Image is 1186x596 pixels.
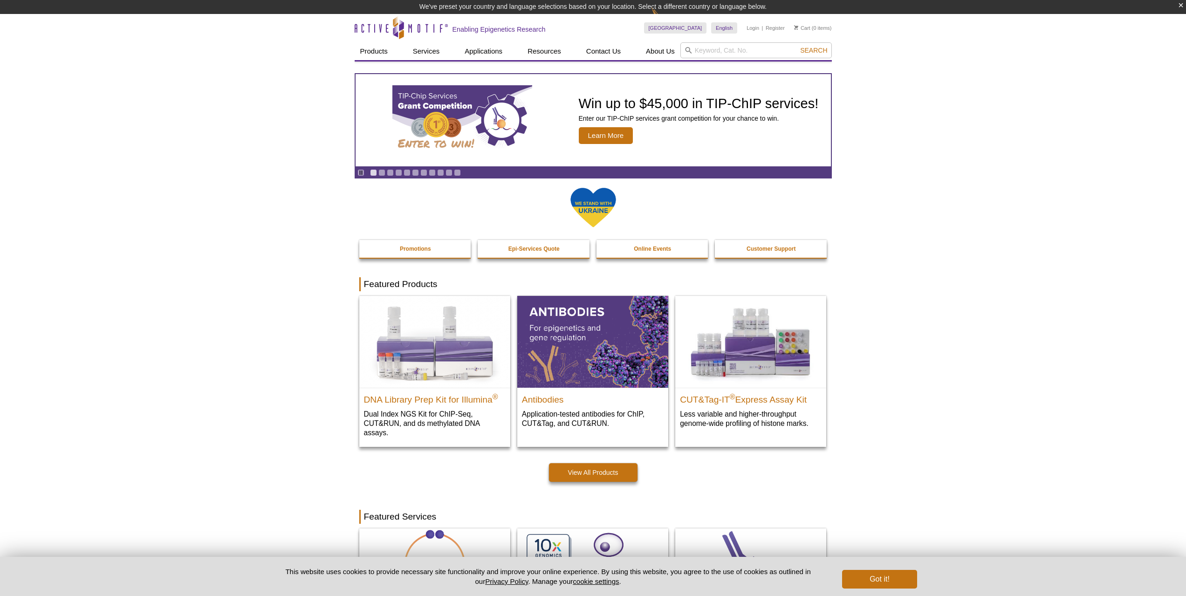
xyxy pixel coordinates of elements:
img: CUT&Tag-IT® Express Assay Kit [675,296,826,387]
a: Go to slide 4 [395,169,402,176]
span: Search [800,47,827,54]
p: Application-tested antibodies for ChIP, CUT&Tag, and CUT&RUN. [522,409,664,428]
a: Online Events [596,240,709,258]
a: Contact Us [581,42,626,60]
li: (0 items) [794,22,832,34]
img: Your Cart [794,25,798,30]
a: Privacy Policy [485,577,528,585]
a: Go to slide 8 [429,169,436,176]
sup: ® [493,392,498,400]
p: Enter our TIP-ChIP services grant competition for your chance to win. [579,114,819,123]
strong: Customer Support [747,246,795,252]
h2: Enabling Epigenetics Research [452,25,546,34]
h2: Featured Services [359,510,827,524]
p: Dual Index NGS Kit for ChIP-Seq, CUT&RUN, and ds methylated DNA assays. [364,409,506,438]
h2: CUT&Tag-IT Express Assay Kit [680,390,822,404]
a: Login [747,25,759,31]
a: TIP-ChIP Services Grant Competition Win up to $45,000 in TIP-ChIP services! Enter our TIP-ChIP se... [356,74,831,166]
a: Resources [522,42,567,60]
a: Go to slide 9 [437,169,444,176]
a: Go to slide 1 [370,169,377,176]
a: CUT&Tag-IT® Express Assay Kit CUT&Tag-IT®Express Assay Kit Less variable and higher-throughput ge... [675,296,826,437]
a: Customer Support [715,240,828,258]
img: All Antibodies [517,296,668,387]
p: This website uses cookies to provide necessary site functionality and improve your online experie... [269,567,827,586]
a: Applications [459,42,508,60]
a: English [711,22,737,34]
strong: Online Events [634,246,671,252]
a: Go to slide 6 [412,169,419,176]
input: Keyword, Cat. No. [680,42,832,58]
h2: DNA Library Prep Kit for Illumina [364,390,506,404]
a: Go to slide 7 [420,169,427,176]
img: TIP-ChIP Services Grant Competition [392,85,532,155]
a: Go to slide 2 [378,169,385,176]
a: Go to slide 11 [454,169,461,176]
p: Less variable and higher-throughput genome-wide profiling of histone marks​. [680,409,822,428]
strong: Promotions [400,246,431,252]
a: View All Products [549,463,638,482]
span: Learn More [579,127,633,144]
li: | [762,22,763,34]
a: Go to slide 5 [404,169,411,176]
a: Register [766,25,785,31]
img: Change Here [651,7,676,29]
button: Got it! [842,570,917,589]
a: Go to slide 10 [446,169,452,176]
a: DNA Library Prep Kit for Illumina DNA Library Prep Kit for Illumina® Dual Index NGS Kit for ChIP-... [359,296,510,446]
h2: Win up to $45,000 in TIP-ChIP services! [579,96,819,110]
strong: Epi-Services Quote [508,246,560,252]
a: Toggle autoplay [357,169,364,176]
h2: Featured Products [359,277,827,291]
button: Search [797,46,830,55]
a: All Antibodies Antibodies Application-tested antibodies for ChIP, CUT&Tag, and CUT&RUN. [517,296,668,437]
article: TIP-ChIP Services Grant Competition [356,74,831,166]
img: We Stand With Ukraine [570,187,617,228]
h2: Antibodies [522,390,664,404]
a: [GEOGRAPHIC_DATA] [644,22,707,34]
img: DNA Library Prep Kit for Illumina [359,296,510,387]
a: Epi-Services Quote [478,240,590,258]
sup: ® [730,392,735,400]
button: cookie settings [573,577,619,585]
a: Go to slide 3 [387,169,394,176]
a: Cart [794,25,810,31]
a: Products [355,42,393,60]
a: Promotions [359,240,472,258]
a: About Us [640,42,680,60]
a: Services [407,42,446,60]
